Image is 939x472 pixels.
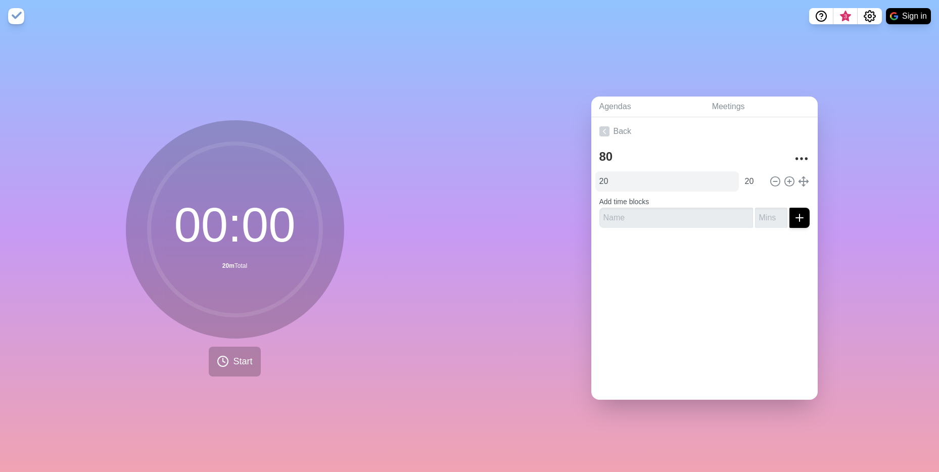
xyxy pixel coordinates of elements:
[741,171,765,192] input: Mins
[755,208,787,228] input: Mins
[791,149,812,169] button: More
[591,97,704,117] a: Agendas
[599,198,649,206] label: Add time blocks
[595,171,739,192] input: Name
[890,12,898,20] img: google logo
[233,355,252,368] span: Start
[809,8,833,24] button: Help
[8,8,24,24] img: timeblocks logo
[833,8,858,24] button: What’s new
[591,117,818,146] a: Back
[841,13,850,21] span: 3
[704,97,818,117] a: Meetings
[209,347,260,376] button: Start
[858,8,882,24] button: Settings
[599,208,753,228] input: Name
[886,8,931,24] button: Sign in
